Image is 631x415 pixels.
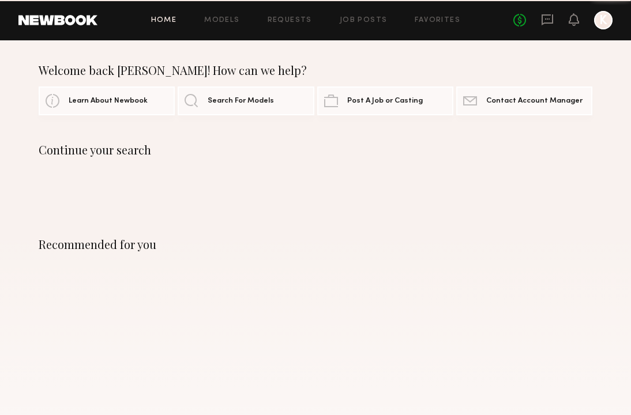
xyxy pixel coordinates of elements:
a: Post A Job or Casting [317,86,453,115]
a: Models [204,17,239,24]
div: Continue your search [39,143,592,157]
div: Welcome back [PERSON_NAME]! How can we help? [39,63,592,77]
span: Post A Job or Casting [347,97,423,105]
a: Search For Models [178,86,314,115]
span: Learn About Newbook [69,97,148,105]
a: Requests [268,17,312,24]
span: Contact Account Manager [486,97,583,105]
a: Job Posts [340,17,388,24]
a: Learn About Newbook [39,86,175,115]
a: Contact Account Manager [456,86,592,115]
a: Favorites [415,17,460,24]
div: Recommended for you [39,237,592,251]
span: Search For Models [208,97,274,105]
a: K [594,11,613,29]
a: Home [151,17,177,24]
